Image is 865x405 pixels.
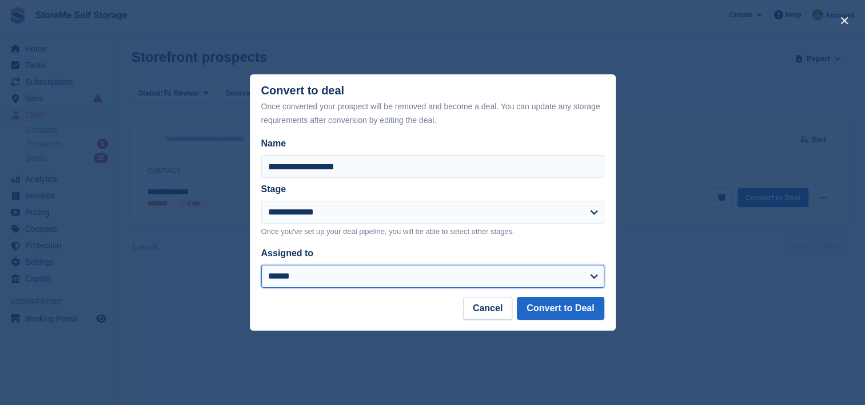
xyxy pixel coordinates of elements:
[261,84,604,127] div: Convert to deal
[463,297,512,320] button: Cancel
[835,11,854,30] button: close
[261,137,604,150] label: Name
[517,297,604,320] button: Convert to Deal
[261,226,604,237] p: Once you've set up your deal pipeline, you will be able to select other stages.
[261,248,314,258] label: Assigned to
[261,184,286,194] label: Stage
[261,100,604,127] div: Once converted your prospect will be removed and become a deal. You can update any storage requir...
